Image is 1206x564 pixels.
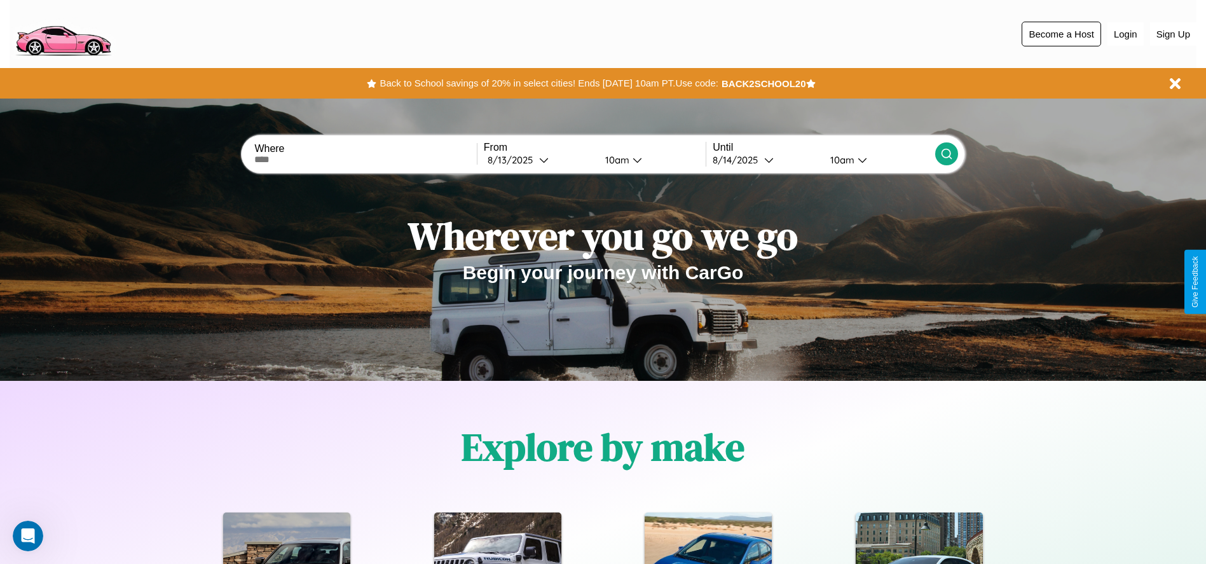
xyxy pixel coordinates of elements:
[462,421,744,473] h1: Explore by make
[820,153,935,167] button: 10am
[376,74,721,92] button: Back to School savings of 20% in select cities! Ends [DATE] 10am PT.Use code:
[1107,22,1144,46] button: Login
[10,6,116,59] img: logo
[722,78,806,89] b: BACK2SCHOOL20
[1022,22,1101,46] button: Become a Host
[1150,22,1196,46] button: Sign Up
[484,142,706,153] label: From
[254,143,476,155] label: Where
[824,154,858,166] div: 10am
[1191,256,1200,308] div: Give Feedback
[713,154,764,166] div: 8 / 14 / 2025
[713,142,935,153] label: Until
[488,154,539,166] div: 8 / 13 / 2025
[595,153,706,167] button: 10am
[13,521,43,551] iframe: Intercom live chat
[599,154,633,166] div: 10am
[484,153,595,167] button: 8/13/2025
